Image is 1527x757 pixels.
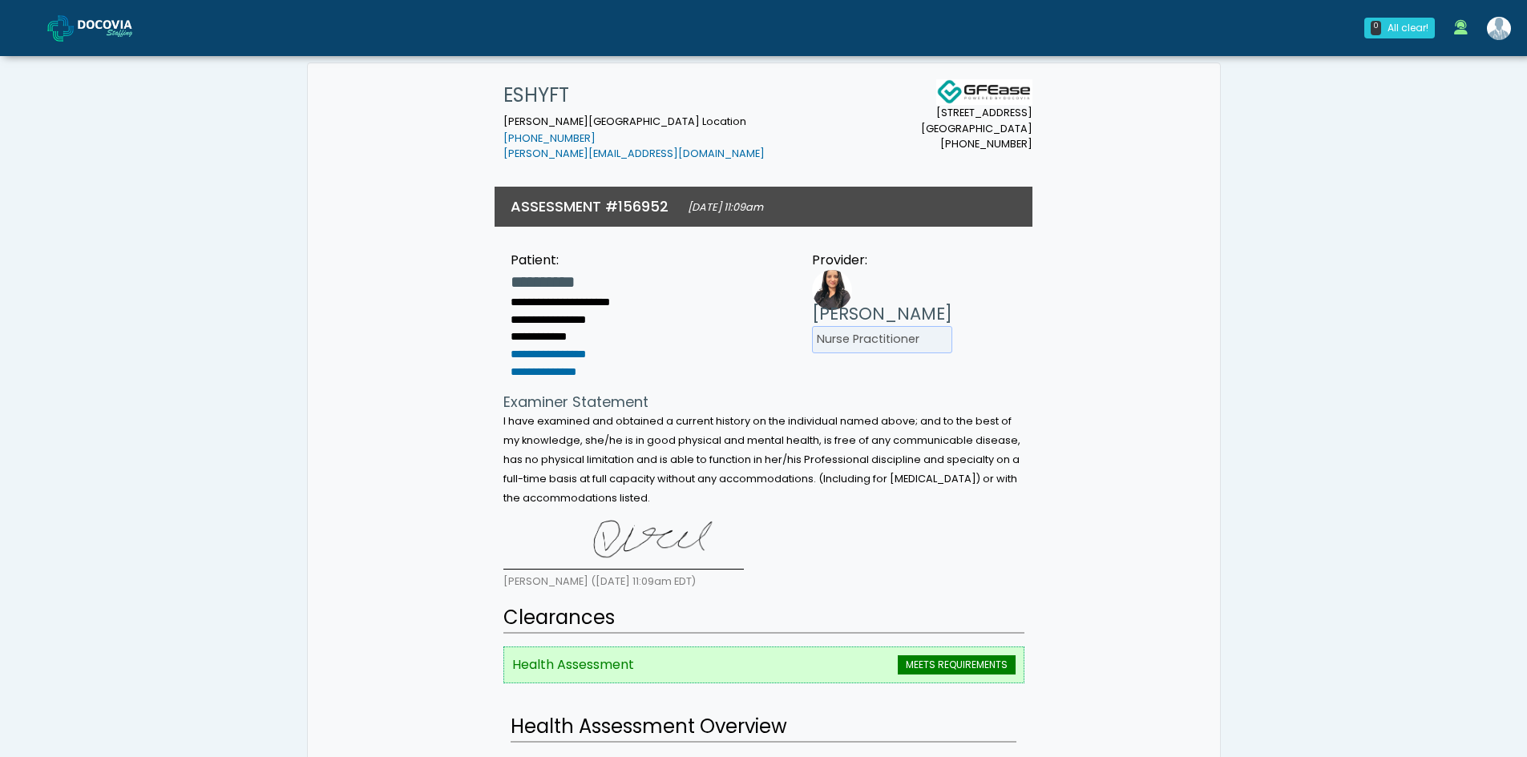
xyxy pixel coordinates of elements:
[503,115,765,161] small: [PERSON_NAME][GEOGRAPHIC_DATA] Location
[503,603,1024,634] h2: Clearances
[13,6,61,54] button: Open LiveChat chat widget
[812,326,952,353] li: Nurse Practitioner
[688,200,763,214] small: [DATE] 11:09am
[812,302,952,326] h3: [PERSON_NAME]
[503,147,765,160] a: [PERSON_NAME][EMAIL_ADDRESS][DOMAIN_NAME]
[503,414,1020,505] small: I have examined and obtained a current history on the individual named above; and to the best of ...
[503,393,1024,411] h4: Examiner Statement
[78,20,158,36] img: Docovia
[936,79,1032,105] img: Docovia Staffing Logo
[47,15,74,42] img: Docovia
[1487,17,1511,40] img: Shakerra Crippen
[1355,11,1444,45] a: 0 All clear!
[511,712,1016,743] h2: Health Assessment Overview
[503,513,744,570] img: GVkyNAgAABAgQIECBAgAABAgQIECAQF3AuxgegPgECBAgQIECAAAECBAgQIECAAIFXwLn4yskRIECAAAECBAgQIECAAAECBAg...
[503,79,765,111] h1: ESHYFT
[503,131,596,145] a: [PHONE_NUMBER]
[503,574,696,588] small: [PERSON_NAME] ([DATE] 11:09am EDT)
[812,270,852,310] img: Provider image
[503,646,1024,683] li: Health Assessment
[511,251,640,270] div: Patient:
[1388,21,1428,35] div: All clear!
[1371,21,1381,35] div: 0
[898,655,1016,674] span: MEETS REQUIREMENTS
[47,2,158,54] a: Docovia
[511,196,669,216] h3: ASSESSMENT #156952
[812,251,952,270] div: Provider:
[921,105,1032,151] small: [STREET_ADDRESS] [GEOGRAPHIC_DATA] [PHONE_NUMBER]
